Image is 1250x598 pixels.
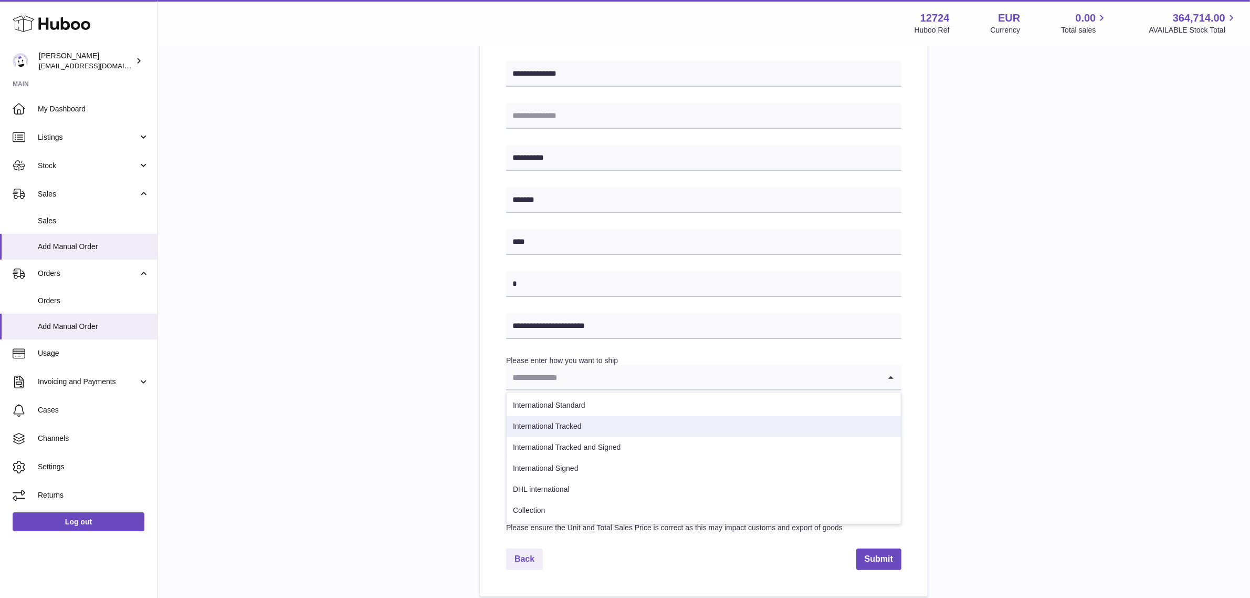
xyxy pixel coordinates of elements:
[38,377,138,387] span: Invoicing and Payments
[13,53,28,69] img: internalAdmin-12724@internal.huboo.com
[38,490,149,500] span: Returns
[38,104,149,114] span: My Dashboard
[38,269,138,279] span: Orders
[38,189,138,199] span: Sales
[38,405,149,415] span: Cases
[38,434,149,444] span: Channels
[1076,11,1096,25] span: 0.00
[38,348,149,358] span: Usage
[506,523,901,533] div: Please ensure the Unit and Total Sales Price is correct as this may impact customs and export of ...
[998,11,1020,25] strong: EUR
[38,132,138,142] span: Listings
[13,512,144,531] a: Log out
[507,500,901,521] li: Collection
[1149,25,1237,35] span: AVAILABLE Stock Total
[39,51,133,71] div: [PERSON_NAME]
[506,356,618,365] label: Please enter how you want to ship
[1061,25,1108,35] span: Total sales
[856,549,901,570] button: Submit
[506,365,901,390] div: Search for option
[38,322,149,332] span: Add Manual Order
[991,25,1021,35] div: Currency
[506,549,543,570] a: Back
[507,458,901,479] li: International Signed
[507,395,901,416] li: International Standard
[1149,11,1237,35] a: 364,714.00 AVAILABLE Stock Total
[1061,11,1108,35] a: 0.00 Total sales
[507,416,901,437] li: International Tracked
[920,11,950,25] strong: 12724
[38,462,149,472] span: Settings
[507,479,901,500] li: DHL international
[1173,11,1225,25] span: 364,714.00
[507,437,901,458] li: International Tracked and Signed
[915,25,950,35] div: Huboo Ref
[506,365,880,389] input: Search for option
[38,216,149,226] span: Sales
[38,161,138,171] span: Stock
[38,296,149,306] span: Orders
[39,61,154,70] span: [EMAIL_ADDRESS][DOMAIN_NAME]
[38,242,149,252] span: Add Manual Order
